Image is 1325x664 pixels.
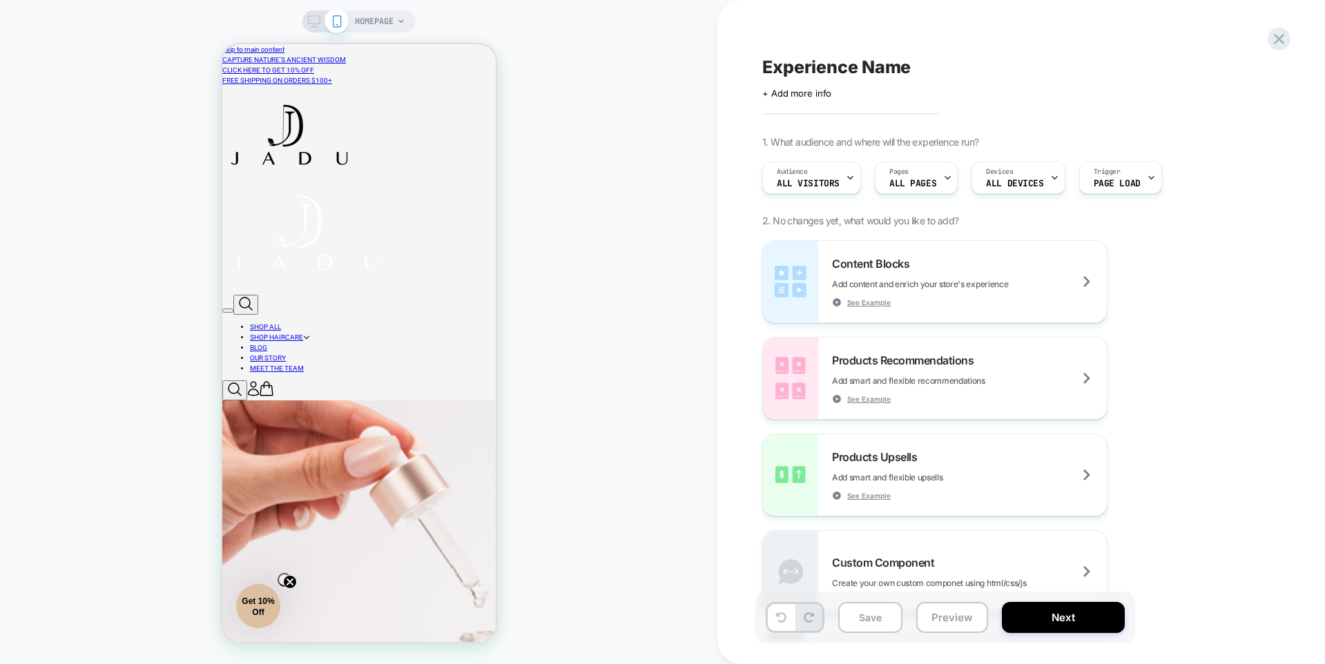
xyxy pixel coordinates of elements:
button: Next [1002,602,1125,633]
span: + Add more info [762,88,831,99]
div: Get 10% OffClose teaser [14,540,58,584]
span: Get 10% Off [19,552,52,573]
span: See Example [847,491,891,500]
a: MEET THE TEAM [28,320,81,328]
a: BLOG [28,300,45,307]
span: ALL PAGES [889,179,936,188]
span: Pages [889,167,909,177]
span: Custom Component [832,556,941,569]
span: Devices [986,167,1013,177]
a: Cart [37,346,51,353]
span: Add content and enrich your store's experience [832,279,1077,289]
span: Content Blocks [832,257,916,271]
span: Products Recommendations [832,353,980,367]
span: 2. No changes yet, what would you like to add? [762,215,958,226]
a: OUR STORY [28,310,64,318]
a: SHOP ALL [28,279,59,286]
a: Account [25,346,37,353]
button: Search [11,251,36,271]
span: 1. What audience and where will the experience run? [762,136,978,148]
span: HOMEPAGE [355,10,394,32]
span: Audience [777,167,808,177]
button: Preview [916,602,988,633]
button: Save [838,602,902,633]
span: Add smart and flexible recommendations [832,375,1054,386]
span: Products Upsells [832,450,924,464]
span: Create your own custom componet using html/css/js [832,578,1095,588]
span: Page Load [1094,179,1141,188]
span: Trigger [1094,167,1121,177]
span: ALL DEVICES [986,179,1043,188]
span: Add smart and flexible upsells [832,472,1012,482]
span: See Example [847,394,891,404]
a: SHOP HAIRCARE [28,289,88,297]
button: Close teaser [55,529,69,543]
span: Experience Name [762,57,911,77]
span: All Visitors [777,179,840,188]
span: See Example [847,297,891,307]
